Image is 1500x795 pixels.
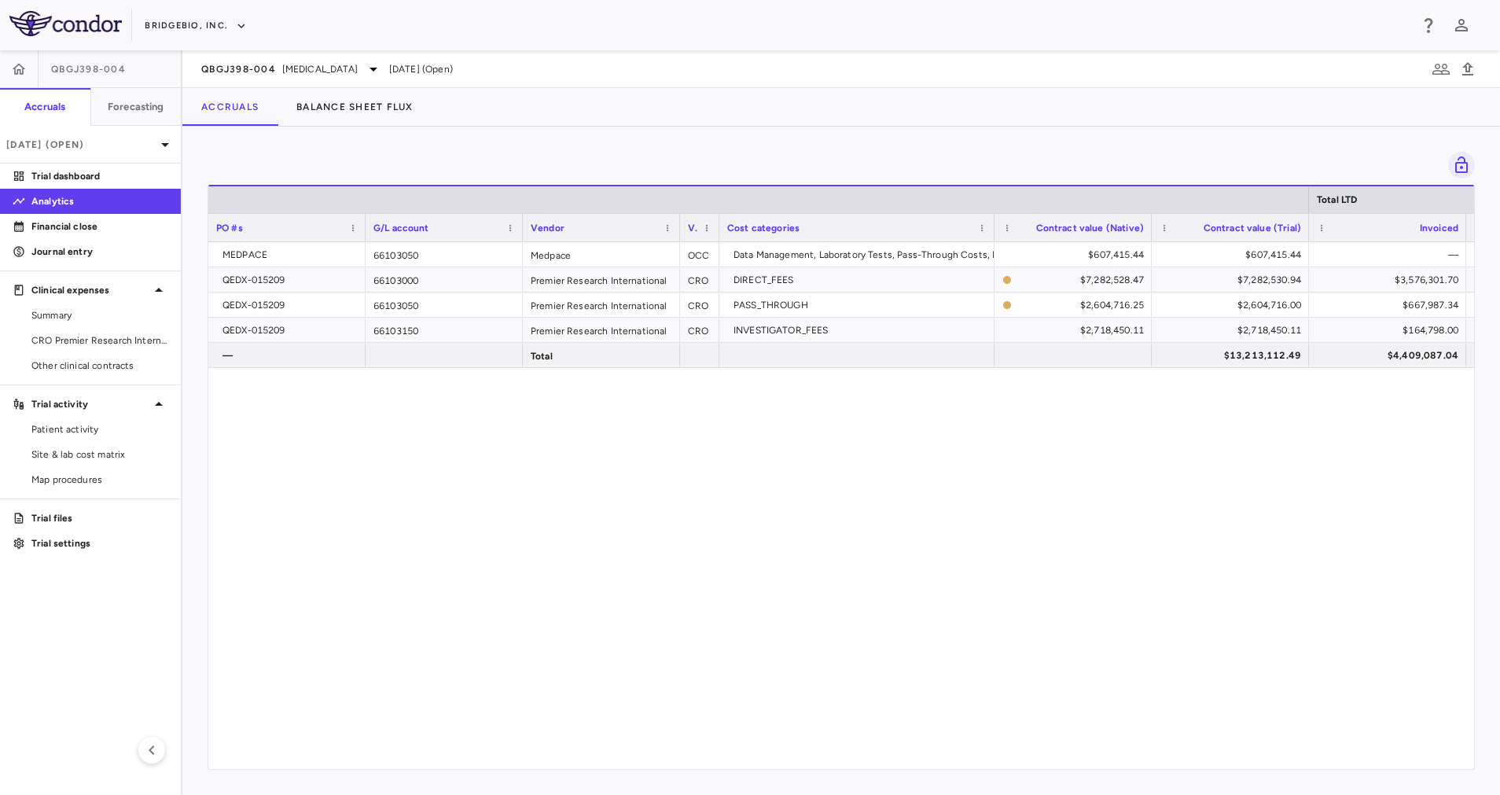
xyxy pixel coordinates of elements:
[201,63,276,75] span: QBGJ398-004
[9,11,122,36] img: logo-full-SnFGN8VE.png
[31,511,168,525] p: Trial files
[1166,318,1301,343] div: $2,718,450.11
[1018,293,1144,318] div: $2,604,716.25
[1009,242,1144,267] div: $607,415.44
[31,473,168,487] span: Map procedures
[1166,343,1301,368] div: $13,213,112.49
[24,100,65,114] h6: Accruals
[1166,242,1301,267] div: $607,415.44
[366,318,523,342] div: 66103150
[31,245,168,259] p: Journal entry
[1317,194,1357,205] span: Total LTD
[366,293,523,317] div: 66103050
[1323,293,1458,318] div: $667,987.34
[51,63,126,75] span: QBGJ398-004
[1009,318,1144,343] div: $2,718,450.11
[688,223,697,234] span: Vendor type
[182,88,278,126] button: Accruals
[523,267,680,292] div: Premier Research International
[31,422,168,436] span: Patient activity
[1420,223,1458,234] span: Invoiced
[1018,267,1144,293] div: $7,282,528.47
[733,293,987,318] div: PASS_THROUGH
[1323,318,1458,343] div: $164,798.00
[523,293,680,317] div: Premier Research International
[727,223,800,234] span: Cost categories
[680,293,719,317] div: CRO
[31,333,168,348] span: CRO Premier Research International
[373,223,429,234] span: G/L account
[278,88,432,126] button: Balance Sheet Flux
[108,100,164,114] h6: Forecasting
[1323,343,1458,368] div: $4,409,087.04
[733,318,987,343] div: INVESTIGATOR_FEES
[6,138,156,152] p: [DATE] (Open)
[1002,268,1144,291] span: The contract record and uploaded budget values do not match. Please review the contract record an...
[31,219,168,234] p: Financial close
[523,318,680,342] div: Premier Research International
[1323,242,1458,267] div: —
[31,194,168,208] p: Analytics
[31,308,168,322] span: Summary
[1166,267,1301,293] div: $7,282,530.94
[1036,223,1144,234] span: Contract value (Native)
[31,447,168,462] span: Site & lab cost matrix
[680,242,719,267] div: OCC
[366,267,523,292] div: 66103000
[282,62,358,76] span: [MEDICAL_DATA]
[389,62,453,76] span: [DATE] (Open)
[1442,152,1475,179] span: Lock grid
[523,242,680,267] div: Medpace
[216,223,243,234] span: PO #s
[733,267,987,293] div: DIRECT_FEES
[222,343,358,368] div: —
[31,397,149,411] p: Trial activity
[222,293,358,318] div: QEDX-015209
[31,169,168,183] p: Trial dashboard
[523,343,680,367] div: Total
[31,536,168,550] p: Trial settings
[31,359,168,373] span: Other clinical contracts
[222,318,358,343] div: QEDX-015209
[531,223,564,234] span: Vendor
[680,267,719,292] div: CRO
[1323,267,1458,293] div: $3,576,301.70
[1002,293,1144,316] span: The contract record and uploaded budget values do not match. Please review the contract record an...
[1166,293,1301,318] div: $2,604,716.00
[1204,223,1301,234] span: Contract value (Trial)
[222,267,358,293] div: QEDX-015209
[366,242,523,267] div: 66103050
[680,318,719,342] div: CRO
[31,283,149,297] p: Clinical expenses
[222,242,358,267] div: MEDPACE
[145,13,247,39] button: BridgeBio, Inc.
